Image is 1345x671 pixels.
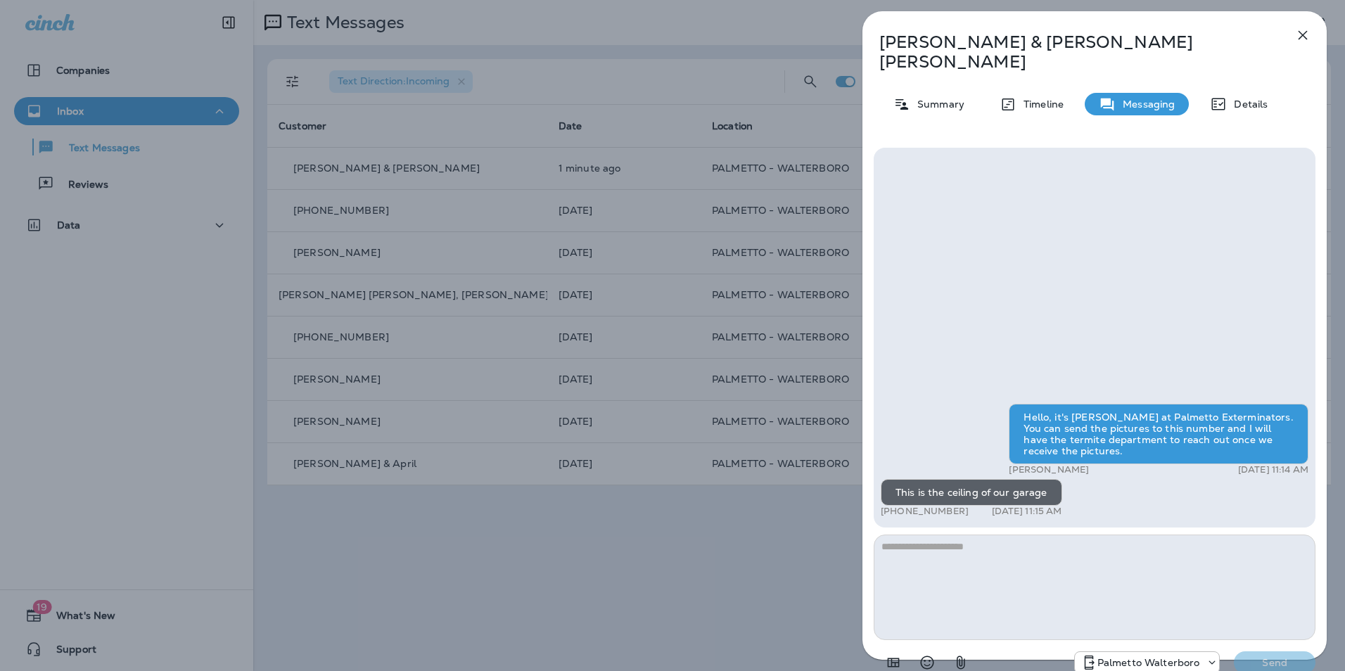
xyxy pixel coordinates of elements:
p: [DATE] 11:15 AM [992,506,1062,517]
p: Palmetto Walterboro [1097,657,1200,668]
p: [PERSON_NAME] [1009,464,1089,475]
p: Details [1227,98,1268,110]
div: +1 (843) 549-4955 [1075,654,1220,671]
p: Messaging [1116,98,1175,110]
p: [PHONE_NUMBER] [881,506,969,517]
p: Timeline [1016,98,1064,110]
div: This is the ceiling of our garage [881,479,1062,506]
div: Hello, it's [PERSON_NAME] at Palmetto Exterminators. You can send the pictures to this number and... [1009,404,1308,464]
p: [DATE] 11:14 AM [1238,464,1308,475]
p: Summary [910,98,964,110]
p: [PERSON_NAME] & [PERSON_NAME] [PERSON_NAME] [879,32,1263,72]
